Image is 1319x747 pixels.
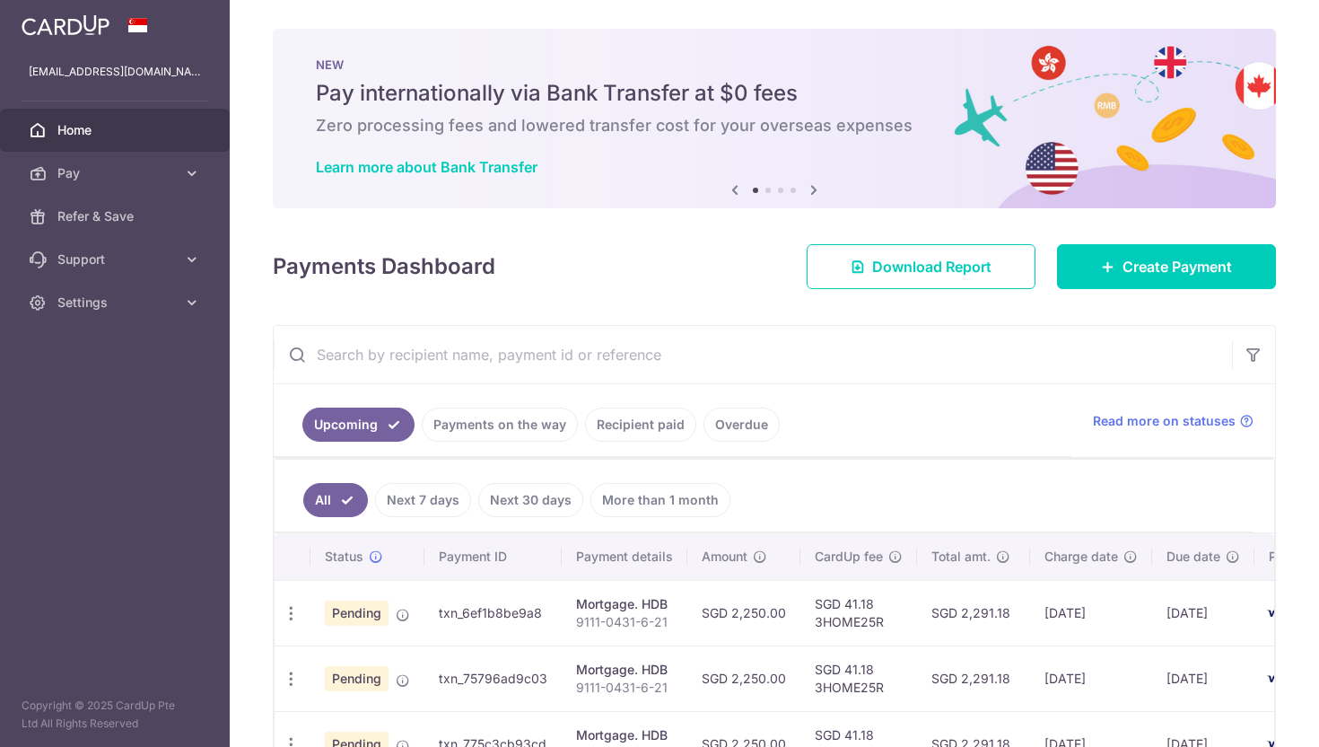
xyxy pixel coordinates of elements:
p: [EMAIL_ADDRESS][DOMAIN_NAME] [29,63,201,81]
span: Support [57,250,176,268]
a: Recipient paid [585,408,696,442]
p: 9111-0431-6-21 [576,613,673,631]
span: Home [57,121,176,139]
a: Payments on the way [422,408,578,442]
h6: Zero processing fees and lowered transfer cost for your overseas expenses [316,115,1233,136]
span: Download Report [872,256,991,277]
span: Charge date [1044,548,1118,566]
h4: Payments Dashboard [273,250,495,283]
th: Payment details [562,533,687,580]
td: txn_75796ad9c03 [424,646,562,711]
span: Settings [57,294,176,312]
span: Create Payment [1122,256,1232,277]
a: Learn more about Bank Transfer [316,158,537,176]
p: NEW [316,57,1233,72]
td: SGD 2,291.18 [917,580,1030,646]
span: Read more on statuses [1093,412,1236,430]
td: SGD 2,250.00 [687,580,800,646]
td: SGD 41.18 3HOME25R [800,580,917,646]
span: Status [325,548,363,566]
td: SGD 41.18 3HOME25R [800,646,917,711]
img: Bank transfer banner [273,29,1276,208]
a: More than 1 month [590,483,730,517]
td: [DATE] [1152,646,1254,711]
a: Overdue [703,408,780,442]
span: Refer & Save [57,207,176,225]
a: Next 7 days [375,483,471,517]
span: Pending [325,666,389,691]
h5: Pay internationally via Bank Transfer at $0 fees [316,79,1233,108]
td: SGD 2,291.18 [917,646,1030,711]
img: Bank Card [1260,602,1296,624]
span: Pay [57,164,176,182]
input: Search by recipient name, payment id or reference [274,326,1232,383]
img: CardUp [22,14,109,36]
span: Pending [325,601,389,626]
a: All [303,483,368,517]
div: Mortgage. HDB [576,661,673,679]
a: Download Report [807,244,1035,289]
td: [DATE] [1030,646,1152,711]
a: Next 30 days [478,483,583,517]
td: txn_6ef1b8be9a8 [424,580,562,646]
a: Create Payment [1057,244,1276,289]
img: Bank Card [1260,668,1296,690]
a: Read more on statuses [1093,412,1253,430]
span: Due date [1166,548,1220,566]
td: [DATE] [1030,580,1152,646]
div: Mortgage. HDB [576,595,673,613]
span: Total amt. [931,548,991,566]
td: SGD 2,250.00 [687,646,800,711]
span: CardUp fee [815,548,883,566]
td: [DATE] [1152,580,1254,646]
a: Upcoming [302,408,415,442]
span: Amount [702,548,747,566]
th: Payment ID [424,533,562,580]
p: 9111-0431-6-21 [576,679,673,697]
div: Mortgage. HDB [576,726,673,744]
